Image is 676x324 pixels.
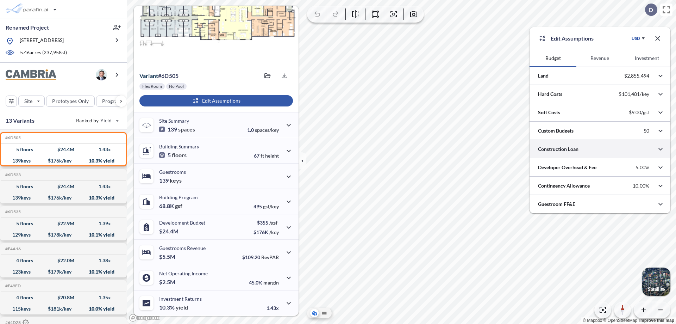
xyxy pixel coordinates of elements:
button: Revenue [576,50,623,67]
p: Flex Room [142,84,162,89]
p: Site [24,98,32,105]
p: Contingency Allowance [538,182,590,189]
span: Variant [139,72,158,79]
p: 67 [254,153,279,159]
span: height [265,153,279,159]
span: floors [172,152,187,159]
p: Guestroom FF&E [538,201,575,208]
p: Land [538,72,549,79]
p: 139 [159,126,195,133]
span: yield [176,304,188,311]
p: Guestrooms Revenue [159,245,206,251]
p: $109.20 [242,254,279,260]
span: keys [170,177,182,184]
button: Aerial View [310,309,319,317]
p: 5.46 acres ( 237,958 sf) [20,49,67,57]
p: Building Program [159,194,198,200]
p: Soft Costs [538,109,560,116]
h5: Click to copy the code [4,172,21,177]
button: Switcher ImageSatellite [642,268,670,296]
img: BrandImage [6,69,56,80]
p: $9.00/gsf [629,109,649,116]
p: [STREET_ADDRESS] [20,37,64,45]
span: spaces/key [255,127,279,133]
p: $24.4M [159,228,180,235]
p: $5.5M [159,253,176,260]
p: Program [102,98,122,105]
img: Switcher Image [642,268,670,296]
h5: Click to copy the code [4,135,21,140]
span: ft [261,153,264,159]
p: 1.0 [247,127,279,133]
span: gsf [175,202,182,209]
span: gsf/key [263,203,279,209]
p: Developer Overhead & Fee [538,164,596,171]
p: 139 [159,177,182,184]
a: Mapbox [583,318,602,323]
p: Net Operating Income [159,270,208,276]
p: 1.43x [267,305,279,311]
span: /gsf [269,220,277,226]
p: $101,481/key [619,91,649,97]
a: OpenStreetMap [603,318,637,323]
p: 10.3% [159,304,188,311]
span: /key [269,229,279,235]
span: Yield [100,117,112,124]
p: $0 [644,128,649,134]
p: Renamed Project [6,24,49,31]
p: Site Summary [159,118,189,124]
p: Investment Returns [159,296,202,302]
p: D [649,7,653,13]
p: 10.00% [633,183,649,189]
span: spaces [178,126,195,133]
p: Building Summary [159,143,199,149]
p: Hard Costs [538,91,562,98]
p: Custom Budgets [538,127,574,134]
button: Site Plan [320,309,328,317]
div: USD [632,36,640,41]
p: 5 [159,152,187,159]
p: No Pool [169,84,184,89]
p: Prototypes Only [52,98,89,105]
button: Site [18,96,45,107]
p: $355 [254,220,279,226]
p: # 6d505 [139,72,179,79]
p: $2.5M [159,279,176,286]
img: user logo [96,69,107,80]
span: RevPAR [261,254,279,260]
button: Prototypes Only [46,96,95,107]
h5: Click to copy the code [4,209,21,214]
p: 13 Variants [6,116,35,125]
p: Development Budget [159,220,205,226]
p: $2,855,494 [624,73,649,79]
p: $176K [254,229,279,235]
h5: Click to copy the code [4,246,21,251]
button: Program [96,96,134,107]
button: Ranked by Yield [70,115,123,126]
button: Investment [624,50,670,67]
button: Budget [530,50,576,67]
p: Satellite [648,286,665,292]
p: 68.8K [159,202,182,209]
p: Guestrooms [159,169,186,175]
h5: Click to copy the code [4,283,21,288]
span: margin [263,280,279,286]
p: 495 [254,203,279,209]
a: Improve this map [639,318,674,323]
p: Edit Assumptions [551,34,594,43]
p: 5.00% [636,164,649,171]
a: Mapbox homepage [129,314,160,322]
p: 45.0% [249,280,279,286]
button: Edit Assumptions [139,95,293,106]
